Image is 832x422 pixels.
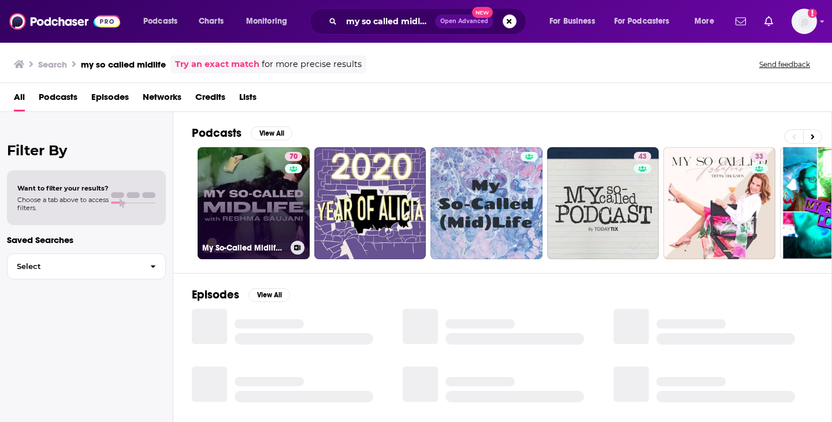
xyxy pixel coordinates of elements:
[192,287,239,302] h2: Episodes
[756,59,814,69] button: Send feedback
[7,253,166,279] button: Select
[341,12,435,31] input: Search podcasts, credits, & more...
[472,7,493,18] span: New
[91,88,129,111] a: Episodes
[246,13,287,29] span: Monitoring
[541,12,610,31] button: open menu
[755,151,763,163] span: 33
[192,126,292,140] a: PodcastsView All
[202,243,286,253] h3: My So-Called Midlife with [PERSON_NAME]
[17,196,109,212] span: Choose a tab above to access filters.
[135,12,192,31] button: open menu
[547,147,659,259] a: 43
[686,12,729,31] button: open menu
[440,18,488,24] span: Open Advanced
[792,9,817,34] button: Show profile menu
[285,152,302,161] a: 70
[751,152,768,161] a: 33
[731,12,751,31] a: Show notifications dropdown
[198,147,310,259] a: 70My So-Called Midlife with [PERSON_NAME]
[289,151,298,163] span: 70
[607,12,686,31] button: open menu
[143,88,181,111] a: Networks
[81,59,166,70] h3: my so called midlife
[248,288,290,302] button: View All
[195,88,225,111] a: Credits
[14,88,25,111] a: All
[262,58,362,71] span: for more precise results
[191,12,231,31] a: Charts
[175,58,259,71] a: Try an exact match
[792,9,817,34] span: Logged in as gabrielle.gantz
[808,9,817,18] svg: Add a profile image
[634,152,651,161] a: 43
[549,13,595,29] span: For Business
[8,263,141,270] span: Select
[792,9,817,34] img: User Profile
[638,151,647,163] span: 43
[7,234,166,245] p: Saved Searches
[9,10,120,32] img: Podchaser - Follow, Share and Rate Podcasts
[143,13,177,29] span: Podcasts
[7,142,166,159] h2: Filter By
[321,8,537,35] div: Search podcasts, credits, & more...
[663,147,775,259] a: 33
[694,13,714,29] span: More
[239,88,257,111] a: Lists
[192,126,242,140] h2: Podcasts
[192,287,290,302] a: EpisodesView All
[614,13,670,29] span: For Podcasters
[39,88,77,111] a: Podcasts
[238,12,302,31] button: open menu
[760,12,778,31] a: Show notifications dropdown
[199,13,224,29] span: Charts
[38,59,67,70] h3: Search
[251,126,292,140] button: View All
[17,184,109,192] span: Want to filter your results?
[435,14,493,28] button: Open AdvancedNew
